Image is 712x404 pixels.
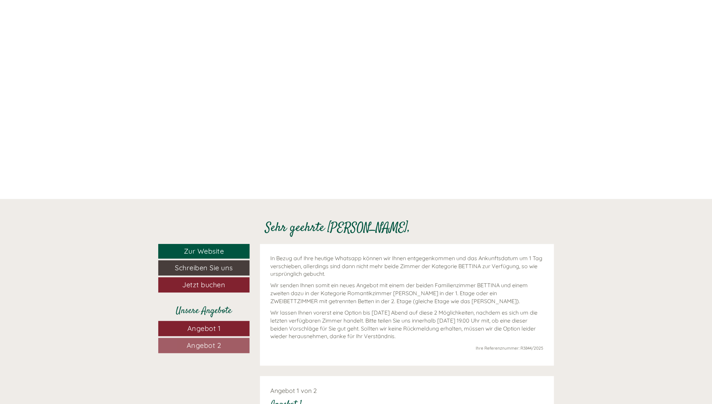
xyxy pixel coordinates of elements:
a: Schreiben Sie uns [158,260,249,275]
div: Guten Tag Hotel Weisses Lamm-Team, leider habe ich mich im Ankunftstag geirrt. Wir reisen am [DAT... [97,34,268,86]
a: Zur Website [158,244,249,259]
div: Vielen Dank für die beiden Varianten. Wir würden gerne Angebot 2, Variante 2 (Romantik-Zimmer und... [97,88,268,124]
div: Guten Tag, wie können wir Ihnen helfen? [5,11,115,32]
small: 11:15 [101,80,263,85]
p: Wir senden Ihnen somit ein neues Angebot mit einem der beiden Familienzimmer BETTINA und einem zw... [270,281,544,305]
span: Angebot 1 [187,324,221,333]
small: 15:04 [101,118,263,123]
span: Ihre Referenznummer: R3844/2025 [476,345,543,351]
p: Wir lassen Ihnen vorerst eine Option bis [DATE] Abend auf diese 2 Möglichkeiten, nachdem es sich ... [270,309,544,340]
span: Angebot 2 [187,341,221,350]
p: In Bezug auf Ihre heutige Whatsapp können wir Ihnen entgegenkommen und das Ankunftsdatum um 1 Tag... [270,254,544,278]
div: Sie [101,35,263,41]
div: Sie [101,89,263,95]
small: 11:14 [10,26,111,30]
a: Jetzt buchen [158,277,249,292]
button: Senden [227,179,273,195]
span: Angebot 1 von 2 [270,387,317,395]
div: Unsere Angebote [158,305,249,317]
div: [DATE] [124,2,150,14]
h1: Sehr geehrte [PERSON_NAME], [265,221,410,235]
